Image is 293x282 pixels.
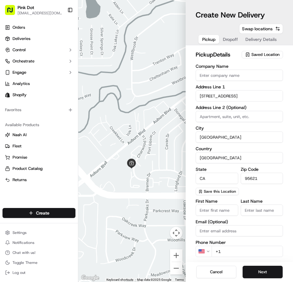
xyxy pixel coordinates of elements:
button: Promise [3,152,75,162]
span: Create [36,210,49,216]
button: Zoom out [170,262,182,275]
button: Product Catalog [3,164,75,174]
button: Returns [3,175,75,185]
div: Past conversations [6,81,42,86]
span: Dropoff [223,36,238,42]
span: [DATE] [55,97,68,102]
span: • [52,97,54,102]
img: Nash [6,6,19,19]
span: Fleet [13,143,22,149]
span: • [52,114,54,119]
a: Orders [3,22,75,32]
button: Saved Location [242,50,283,59]
label: Address Line 2 (Optional) [196,105,283,110]
button: Create [3,208,75,218]
input: Enter zip code [241,173,283,184]
span: Returns [13,177,27,183]
span: Promise [13,155,27,160]
span: [DATE] [55,114,68,119]
span: Toggle Theme [13,260,38,265]
span: [PERSON_NAME] [19,97,51,102]
span: Orchestrate [13,58,34,64]
a: Nash AI [5,132,73,138]
label: City [196,126,283,130]
span: [PERSON_NAME] [19,114,51,119]
label: Phone Number [196,240,283,245]
input: Enter phone number [212,246,283,257]
button: Nash AI [3,130,75,140]
a: Product Catalog [5,166,73,171]
label: Email (Optional) [196,220,283,224]
span: Pickup [202,36,215,42]
button: See all [97,80,114,87]
button: Pink Dot[EMAIL_ADDRESS][DOMAIN_NAME] [3,2,65,17]
a: Open this area in Google Maps (opens a new window) [80,274,100,282]
button: Keyboard shortcuts [106,278,133,282]
label: State [196,167,238,171]
a: Terms (opens in new tab) [175,278,184,281]
input: Got a question? Start typing here... [16,40,113,47]
div: 💻 [53,140,58,145]
span: Notifications [13,240,34,245]
input: Enter company name [196,70,283,81]
p: Welcome 👋 [6,25,114,35]
span: Map data ©2025 Google [137,278,171,281]
span: Deliveries [13,36,30,42]
input: Enter email address [196,225,283,236]
a: 💻API Documentation [50,137,103,148]
label: Country [196,146,283,151]
button: Cancel [196,266,236,278]
button: Notifications [3,238,75,247]
img: Shopify logo [5,92,10,97]
input: Enter state [196,173,238,184]
span: Control [13,47,26,53]
button: [EMAIL_ADDRESS][DOMAIN_NAME] [18,11,62,16]
button: Zoom in [170,249,182,262]
span: Knowledge Base [13,140,48,146]
span: Save this Location [204,189,236,194]
button: Log out [3,268,75,277]
input: Enter city [196,131,283,143]
button: Settings [3,228,75,237]
a: Fleet [5,143,73,149]
span: Delivery Details [245,36,277,42]
a: Deliveries [3,34,75,44]
a: Powered byPylon [44,155,76,160]
button: Engage [3,67,75,77]
span: Shopify [13,92,27,98]
img: 1736555255976-a54dd68f-1ca7-489b-9aae-adbdc363a1c4 [6,60,18,71]
a: Returns [5,177,73,183]
button: Control [3,45,75,55]
button: Orchestrate [3,56,75,66]
button: Start new chat [106,62,114,69]
button: Fleet [3,141,75,151]
span: Chat with us! [13,250,35,255]
label: Last Name [241,199,283,203]
button: Map camera controls [170,227,182,239]
img: 9188753566659_6852d8bf1fb38e338040_72.png [13,60,24,71]
button: Save this Location [196,188,239,195]
span: API Documentation [59,140,100,146]
div: Favorites [3,105,75,115]
span: Nash AI [13,132,27,138]
img: David kim [6,91,16,101]
input: Apartment, suite, unit, etc. [196,111,283,122]
input: Enter country [196,152,283,163]
button: Toggle Theme [3,258,75,267]
div: Available Products [3,120,75,130]
label: Address Line 1 [196,85,283,89]
button: Swap locations [239,24,283,34]
span: Pylon [62,155,76,160]
img: David kim [6,108,16,118]
a: 📗Knowledge Base [4,137,50,148]
label: First Name [196,199,238,203]
span: Settings [13,230,27,235]
button: Next [243,266,283,278]
span: Orders [13,25,25,30]
input: Enter last name [241,205,283,216]
h1: Create New Delivery [196,10,265,20]
label: Zip Code [241,167,283,171]
input: Enter address [196,90,283,101]
div: 📗 [6,140,11,145]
